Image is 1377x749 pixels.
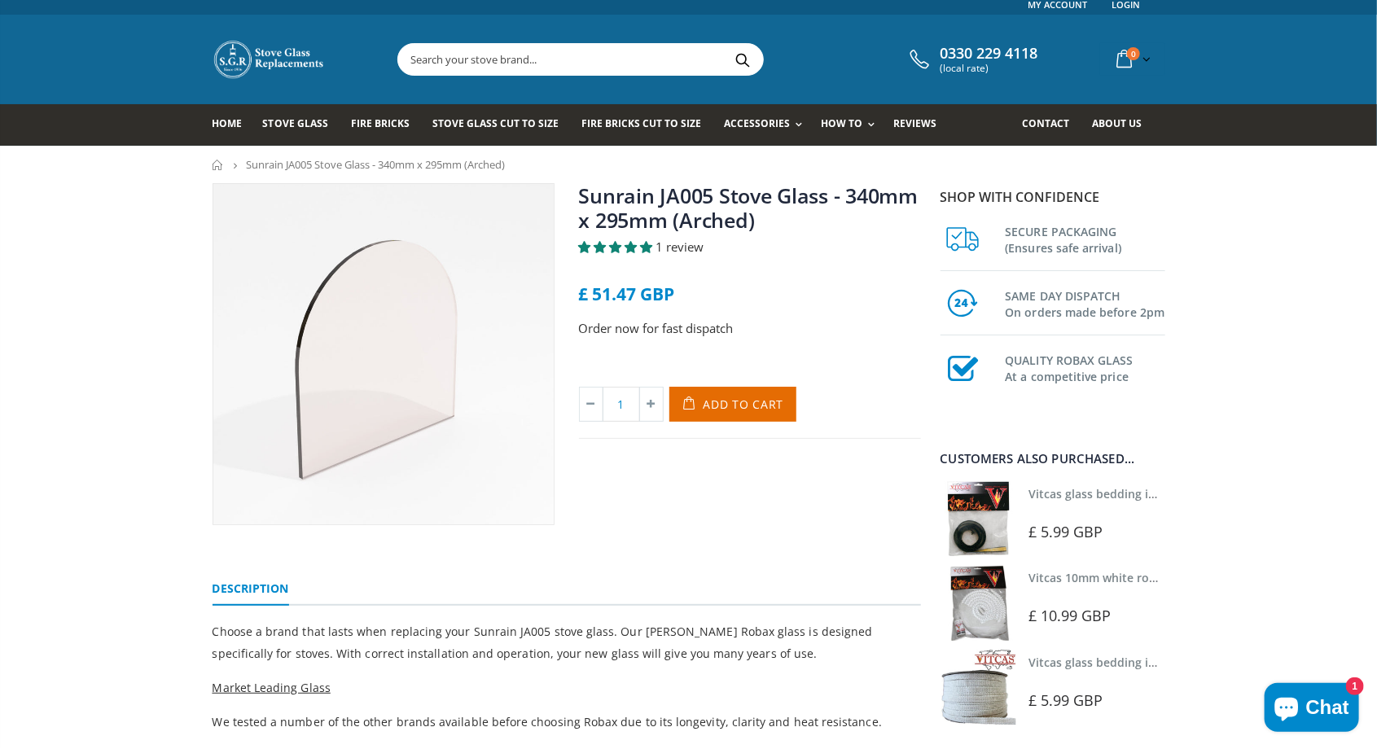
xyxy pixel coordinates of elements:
a: 0 [1110,43,1154,75]
span: 0330 229 4118 [941,45,1038,63]
a: Vitcas glass bedding in tape - 2mm x 15mm x 2 meters (White) [1028,655,1375,670]
span: 1 review [656,239,704,255]
span: Fire Bricks Cut To Size [581,116,701,130]
span: How To [822,116,863,130]
a: Home [213,160,225,170]
h3: SAME DAY DISPATCH On orders made before 2pm [1006,285,1165,321]
img: Stove Glass Replacement [213,39,327,80]
h3: QUALITY ROBAX GLASS At a competitive price [1006,349,1165,385]
a: Sunrain JA005 Stove Glass - 340mm x 295mm (Arched) [579,182,919,234]
span: Fire Bricks [351,116,410,130]
div: Customers also purchased... [941,453,1165,465]
span: Reviews [894,116,937,130]
span: Market Leading Glass [213,680,331,695]
a: Reviews [894,104,949,146]
input: Search your stove brand... [398,44,945,75]
inbox-online-store-chat: Shopify online store chat [1260,683,1364,736]
a: Vitcas 10mm white rope kit - includes rope seal and glue! [1028,570,1348,585]
span: About us [1092,116,1142,130]
img: archedtop_efbf8af9-d891-4a01-8e28-fce16f3eda58_800x_crop_center.jpg [213,184,554,524]
span: £ 51.47 GBP [579,283,675,305]
a: Fire Bricks Cut To Size [581,104,713,146]
a: Fire Bricks [351,104,422,146]
img: Vitcas stove glass bedding in tape [941,650,1016,725]
span: £ 5.99 GBP [1028,522,1103,541]
a: Description [213,573,289,606]
a: About us [1092,104,1154,146]
p: Shop with confidence [941,187,1165,207]
span: Accessories [724,116,790,130]
span: £ 5.99 GBP [1028,690,1103,710]
a: How To [822,104,884,146]
span: Stove Glass [263,116,328,130]
a: 0330 229 4118 (local rate) [906,45,1038,74]
span: Home [213,116,243,130]
span: (local rate) [941,63,1038,74]
button: Add to Cart [669,387,797,422]
span: Choose a brand that lasts when replacing your Sunrain JA005 stove glass. Our [PERSON_NAME] Robax ... [213,624,873,661]
span: Stove Glass Cut To Size [432,116,559,130]
p: Order now for fast dispatch [579,319,921,338]
a: Home [213,104,255,146]
span: Sunrain JA005 Stove Glass - 340mm x 295mm (Arched) [246,157,505,172]
button: Search [725,44,761,75]
span: 5.00 stars [579,239,656,255]
img: Vitcas stove glass bedding in tape [941,481,1016,557]
img: Vitcas white rope, glue and gloves kit 10mm [941,565,1016,641]
a: Stove Glass [263,104,340,146]
span: Add to Cart [704,396,784,412]
a: Accessories [724,104,810,146]
span: We tested a number of the other brands available before choosing Robax due to its longevity, clar... [213,714,882,729]
a: Stove Glass Cut To Size [432,104,571,146]
h3: SECURE PACKAGING (Ensures safe arrival) [1006,221,1165,256]
span: Contact [1022,116,1069,130]
a: Vitcas glass bedding in tape - 2mm x 10mm x 2 meters [1028,486,1332,502]
a: Contact [1022,104,1081,146]
span: £ 10.99 GBP [1028,606,1112,625]
span: 0 [1127,47,1140,60]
